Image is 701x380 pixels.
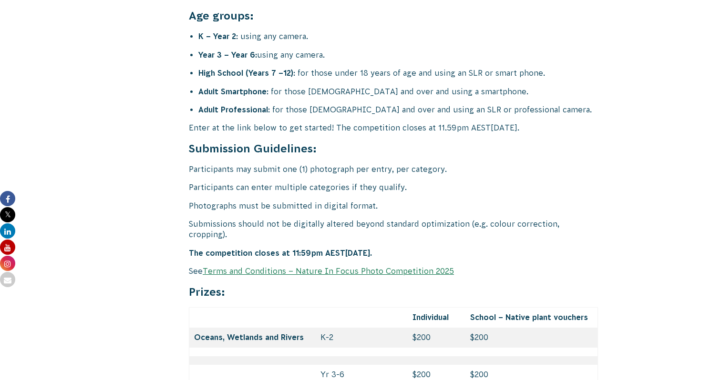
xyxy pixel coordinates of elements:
a: Terms and Conditions – Nature In Focus Photo Competition 2025 [203,267,454,275]
strong: High School (Years 7 –12) [198,69,293,77]
strong: Adult Smartphone [198,87,267,96]
td: $200 [465,328,598,348]
p: Participants can enter multiple categories if they qualify. [189,182,598,192]
strong: Submission Guidelines: [189,142,317,155]
strong: Adult Professional [198,105,268,114]
strong: Age groups: [189,10,254,22]
p: Participants may submit one (1) photograph per entry, per category. [189,164,598,174]
strong: Year 3 – Year 6: [198,50,257,59]
strong: School – Native plant vouchers [470,313,588,321]
li: using any camera. [198,50,598,60]
td: K-2 [316,328,407,348]
li: : for those [DEMOGRAPHIC_DATA] and over and using a smartphone. [198,86,598,97]
strong: Individual [412,313,449,321]
strong: K – Year 2 [198,32,236,40]
td: $200 [408,328,466,348]
li: : for those [DEMOGRAPHIC_DATA] and over and using an SLR or professional camera. [198,104,598,115]
p: See [189,266,598,276]
p: Submissions should not be digitally altered beyond standard optimization (e.g. colour correction,... [189,219,598,240]
li: : for those under 18 years of age and using an SLR or smart phone. [198,68,598,78]
strong: Prizes: [189,286,225,298]
strong: Oceans, Wetlands and Rivers [194,333,304,341]
li: : using any camera. [198,31,598,41]
p: Enter at the link below to get started! The competition closes at 11.59pm AEST[DATE]. [189,122,598,133]
p: Photographs must be submitted in digital format. [189,200,598,211]
strong: The competition closes at 11:59pm AEST[DATE]. [189,249,372,257]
